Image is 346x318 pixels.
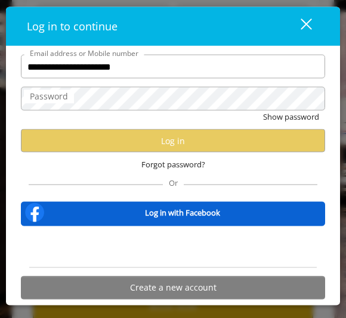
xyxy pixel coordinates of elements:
[118,234,228,260] div: Sign in with Google. Opens in new tab
[145,206,220,219] b: Log in with Facebook
[141,158,205,171] span: Forgot password?
[24,90,74,103] label: Password
[263,111,319,123] button: Show password
[112,234,234,260] iframe: Sign in with Google Button
[21,129,325,152] button: Log in
[27,19,118,33] span: Log in to continue
[23,201,47,225] img: facebook-logo
[21,55,325,79] input: Email address or Mobile number
[287,17,311,35] div: close dialog
[24,48,144,59] label: Email address or Mobile number
[279,14,319,39] button: close dialog
[163,177,184,188] span: Or
[21,276,325,300] button: Create a new account
[21,87,325,111] input: Password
